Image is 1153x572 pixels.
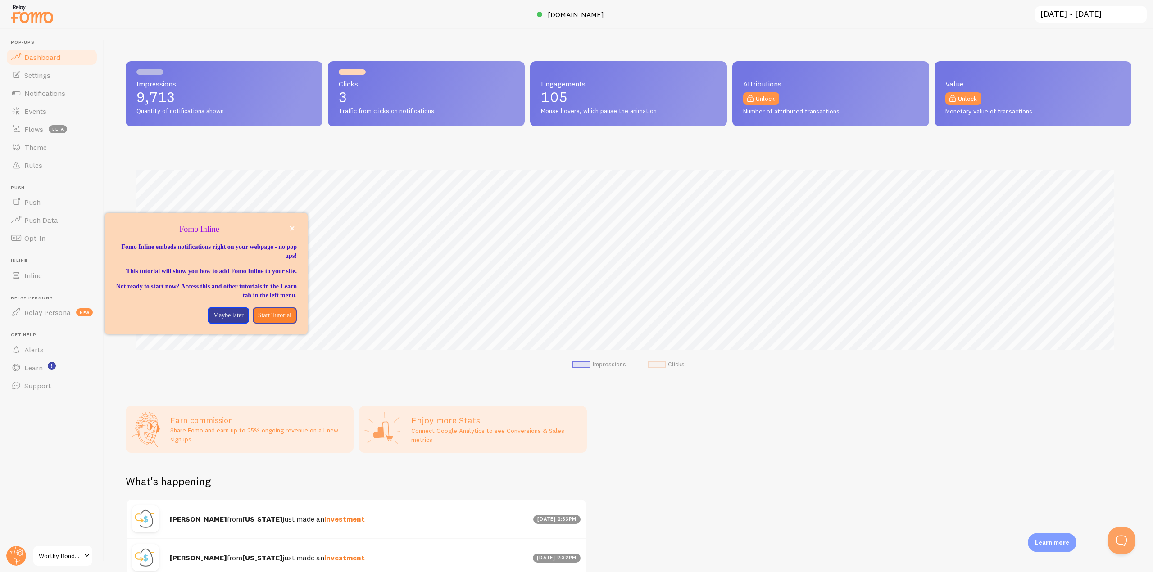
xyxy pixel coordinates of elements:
[5,211,98,229] a: Push Data
[533,515,581,524] div: [DATE] 2:33pm
[324,514,365,523] span: investment
[1028,533,1076,552] div: Learn more
[11,258,98,264] span: Inline
[116,282,297,300] p: Not ready to start now? Access this and other tutorials in the Learn tab in the left menu.
[49,125,67,133] span: beta
[39,550,82,561] span: Worthy Bonds Site
[743,80,918,87] span: Attributions
[5,193,98,211] a: Push
[24,198,41,207] span: Push
[5,120,98,138] a: Flows beta
[11,295,98,301] span: Relay Persona
[136,90,312,104] p: 9,713
[945,92,981,105] a: Unlock
[24,53,60,62] span: Dashboard
[170,415,348,425] h3: Earn commission
[945,108,1121,116] span: Monetary value of transactions
[324,553,365,562] span: investment
[116,243,297,261] p: Fomo Inline embeds notifications right on your webpage - no pop ups!
[648,360,685,369] li: Clicks
[339,107,514,115] span: Traffic from clicks on notifications
[11,40,98,45] span: Pop-ups
[242,514,283,523] strong: [US_STATE]
[533,554,581,563] div: [DATE] 2:32pm
[170,514,227,523] strong: [PERSON_NAME]
[24,216,58,225] span: Push Data
[541,80,716,87] span: Engagements
[32,545,93,567] a: Worthy Bonds Site
[136,80,312,87] span: Impressions
[126,474,211,488] h2: What's happening
[208,307,249,324] button: Maybe later
[170,426,348,444] p: Share Fomo and earn up to 25% ongoing revenue on all new signups
[242,553,283,562] strong: [US_STATE]
[541,90,716,104] p: 105
[24,125,43,134] span: Flows
[5,341,98,359] a: Alerts
[5,359,98,377] a: Learn
[5,156,98,174] a: Rules
[1108,527,1135,554] iframe: Help Scout Beacon - Open
[364,411,400,447] img: Google Analytics
[5,303,98,321] a: Relay Persona new
[743,92,779,105] a: Unlock
[411,426,581,444] p: Connect Google Analytics to see Conversions & Sales metrics
[136,107,312,115] span: Quantity of notifications shown
[572,360,626,369] li: Impressions
[116,224,297,235] p: Fomo Inline
[116,267,297,276] p: This tutorial will show you how to add Fomo Inline to your site.
[339,80,514,87] span: Clicks
[5,66,98,84] a: Settings
[24,161,42,170] span: Rules
[170,553,527,563] h4: from just made an
[24,107,46,116] span: Events
[9,2,54,25] img: fomo-relay-logo-orange.svg
[5,102,98,120] a: Events
[76,308,93,316] span: new
[411,414,581,426] h2: Enjoy more Stats
[253,307,297,324] button: Start Tutorial
[5,138,98,156] a: Theme
[170,514,528,524] h4: from just made an
[24,143,47,152] span: Theme
[24,271,42,280] span: Inline
[24,308,71,317] span: Relay Persona
[945,80,1121,87] span: Value
[339,90,514,104] p: 3
[743,108,918,116] span: Number of attributed transactions
[541,107,716,115] span: Mouse hovers, which pause the animation
[5,229,98,247] a: Opt-In
[105,213,308,334] div: Fomo Inline
[11,332,98,338] span: Get Help
[359,406,587,453] a: Enjoy more Stats Connect Google Analytics to see Conversions & Sales metrics
[5,84,98,102] a: Notifications
[5,377,98,395] a: Support
[24,234,45,243] span: Opt-In
[24,345,44,354] span: Alerts
[5,48,98,66] a: Dashboard
[287,224,297,233] button: close,
[24,89,65,98] span: Notifications
[258,311,291,320] p: Start Tutorial
[24,363,43,372] span: Learn
[24,381,51,390] span: Support
[1035,538,1069,547] p: Learn more
[5,266,98,284] a: Inline
[24,71,50,80] span: Settings
[11,185,98,191] span: Push
[213,311,243,320] p: Maybe later
[48,362,56,370] svg: <p>Watch New Feature Tutorials!</p>
[170,553,227,562] strong: [PERSON_NAME]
